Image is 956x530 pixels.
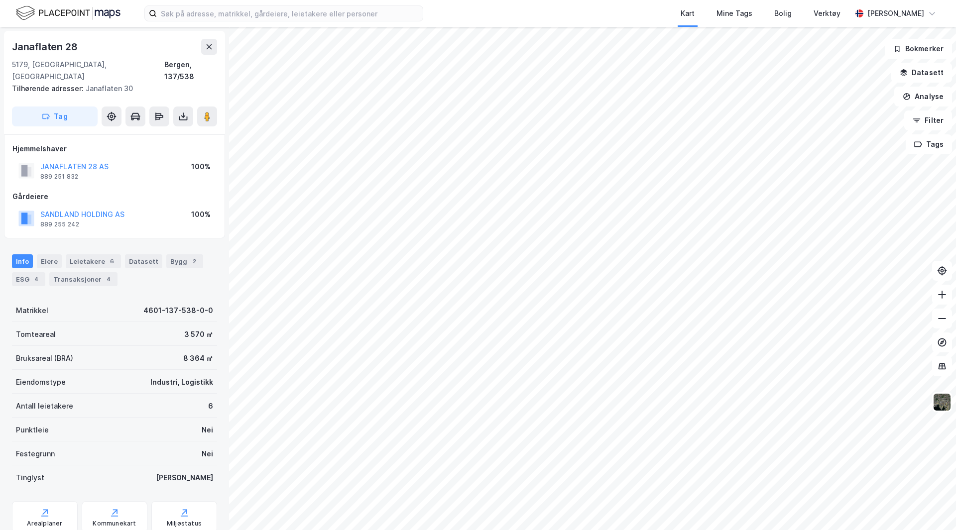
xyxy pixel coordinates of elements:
div: 6 [107,256,117,266]
div: [PERSON_NAME] [867,7,924,19]
div: 6 [208,400,213,412]
div: 100% [191,209,211,220]
div: Antall leietakere [16,400,73,412]
button: Bokmerker [885,39,952,59]
iframe: Chat Widget [906,482,956,530]
div: Transaksjoner [49,272,118,286]
div: Eiendomstype [16,376,66,388]
div: Nei [202,448,213,460]
div: Kart [681,7,695,19]
button: Analyse [894,87,952,106]
button: Filter [904,110,952,130]
div: Leietakere [66,254,121,268]
div: 889 255 242 [40,220,79,228]
div: Tomteareal [16,328,56,340]
div: Miljøstatus [167,520,202,528]
div: 889 251 832 [40,173,78,181]
div: Kommunekart [93,520,136,528]
div: 8 364 ㎡ [183,352,213,364]
input: Søk på adresse, matrikkel, gårdeiere, leietakere eller personer [157,6,423,21]
div: Nei [202,424,213,436]
div: Datasett [125,254,162,268]
div: [PERSON_NAME] [156,472,213,484]
img: 9k= [933,393,952,412]
div: 2 [189,256,199,266]
div: Bruksareal (BRA) [16,352,73,364]
div: 4 [31,274,41,284]
img: logo.f888ab2527a4732fd821a326f86c7f29.svg [16,4,120,22]
div: Hjemmelshaver [12,143,217,155]
div: Punktleie [16,424,49,436]
div: Janaflaten 28 [12,39,79,55]
div: Verktøy [814,7,840,19]
div: Tinglyst [16,472,44,484]
div: 4 [104,274,114,284]
button: Datasett [891,63,952,83]
div: Bergen, 137/538 [164,59,217,83]
div: Arealplaner [27,520,62,528]
div: ESG [12,272,45,286]
button: Tag [12,106,98,126]
button: Tags [906,134,952,154]
div: Bygg [166,254,203,268]
div: Eiere [37,254,62,268]
div: Bolig [774,7,792,19]
div: Festegrunn [16,448,55,460]
div: Info [12,254,33,268]
div: 4601-137-538-0-0 [143,305,213,317]
div: 3 570 ㎡ [184,328,213,340]
div: Janaflaten 30 [12,83,209,95]
div: Matrikkel [16,305,48,317]
span: Tilhørende adresser: [12,84,86,93]
div: Industri, Logistikk [150,376,213,388]
div: 5179, [GEOGRAPHIC_DATA], [GEOGRAPHIC_DATA] [12,59,164,83]
div: Kontrollprogram for chat [906,482,956,530]
div: Gårdeiere [12,191,217,203]
div: 100% [191,161,211,173]
div: Mine Tags [717,7,752,19]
